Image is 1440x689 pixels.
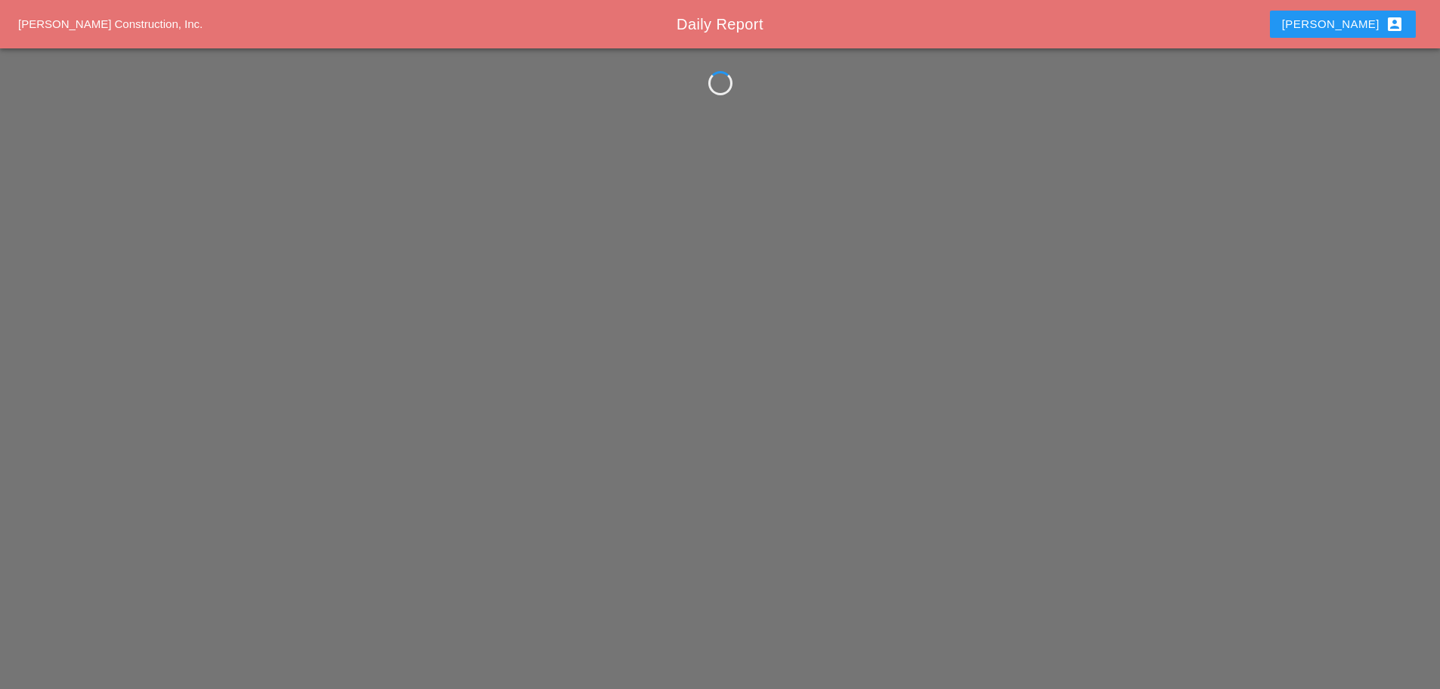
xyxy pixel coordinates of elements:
[1282,15,1404,33] div: [PERSON_NAME]
[1386,15,1404,33] i: account_box
[677,16,763,33] span: Daily Report
[18,17,203,30] a: [PERSON_NAME] Construction, Inc.
[1270,11,1416,38] button: [PERSON_NAME]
